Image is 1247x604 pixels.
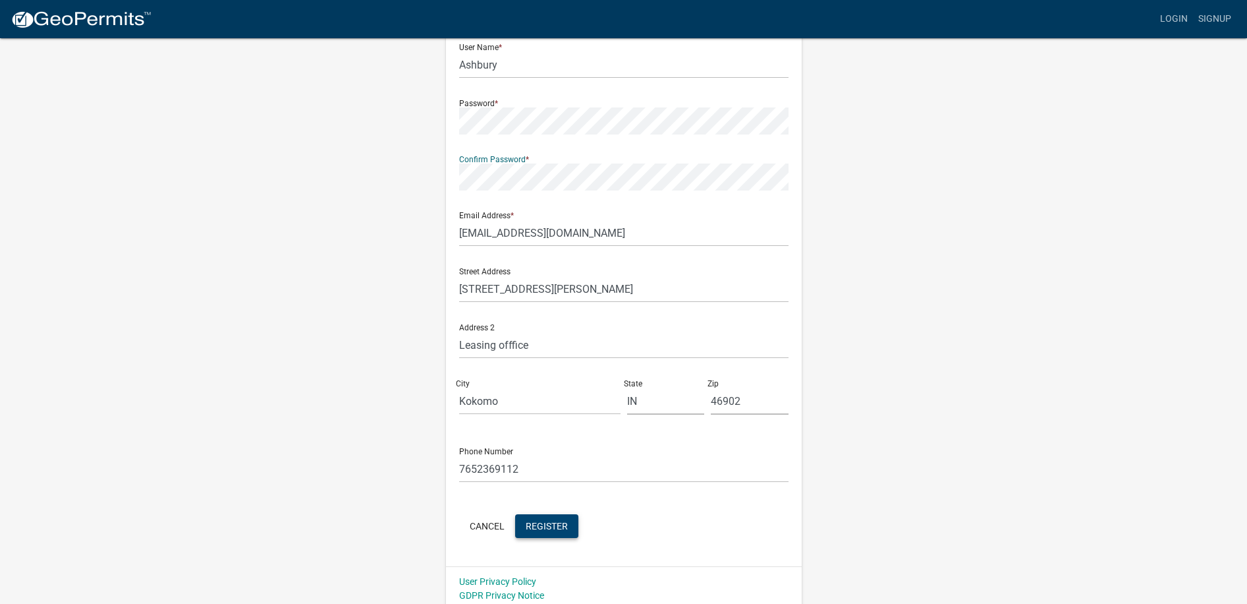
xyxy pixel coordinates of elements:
a: User Privacy Policy [459,576,536,587]
button: Register [515,514,578,538]
a: Signup [1193,7,1236,32]
span: Register [526,520,568,531]
a: GDPR Privacy Notice [459,590,544,601]
a: Login [1155,7,1193,32]
button: Cancel [459,514,515,538]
